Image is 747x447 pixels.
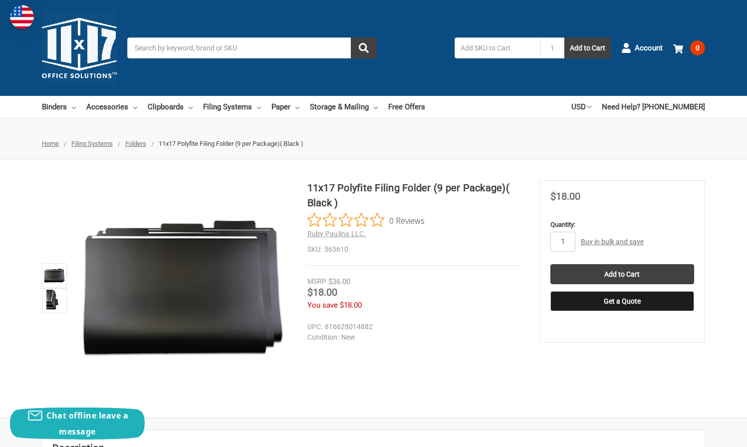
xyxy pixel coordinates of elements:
div: MSRP [307,276,326,287]
a: Binders [42,96,76,118]
img: 11x17.com [42,10,117,85]
span: 11x17 Polyfite Filing Folder (9 per Package)( Black ) [159,140,303,147]
input: Add SKU to Cart [455,37,540,58]
span: $36.00 [328,277,350,286]
a: Need Help? [PHONE_NUMBER] [602,96,705,118]
span: 0 [690,40,705,55]
a: Paper [271,96,299,118]
h1: 11x17 Polyfite Filing Folder (9 per Package)( Black ) [307,180,523,210]
dd: 563610 [307,244,523,255]
a: Accessories [86,96,137,118]
a: Ruby Paulina LLC. [307,230,366,238]
a: Account [621,35,663,61]
a: Filing Systems [203,96,261,118]
a: 0 [673,35,705,61]
a: Free Offers [388,96,425,118]
span: You save [307,301,338,310]
img: 11x17 Polyfite Filing Folder (9 per Package)( Black ) [43,265,65,287]
span: $18.00 [550,190,580,202]
a: USD [571,96,591,118]
a: Buy in bulk and save [581,238,644,246]
dd: New [307,332,518,343]
a: Clipboards [148,96,193,118]
button: Rated 0 out of 5 stars from 0 reviews. Jump to reviews. [307,213,425,228]
span: Chat offline leave a message [46,410,128,437]
dt: SKU: [307,244,322,255]
button: Get a Quote [550,291,694,311]
dt: Condition: [307,332,339,343]
span: $18.00 [307,286,337,298]
img: 11x17 Polyfite Filing Folder (9 per Package)( Black ) [75,180,291,397]
span: 0 Reviews [389,213,425,228]
button: Chat offline leave a message [10,408,145,440]
img: 11x17 Polyfite Filing Folder (9 per Package)( Black ) [43,290,65,312]
span: $18.00 [340,301,362,310]
dt: UPC: [307,322,322,332]
a: Storage & Mailing [310,96,378,118]
button: Add to Cart [564,37,611,58]
a: Home [42,140,59,147]
input: Search by keyword, brand or SKU [127,37,377,58]
label: Quantity: [550,220,694,230]
span: Account [635,42,663,54]
input: Add to Cart [550,264,694,284]
a: Folders [125,140,146,147]
dd: 816628014882 [307,322,518,332]
img: duty and tax information for United States [10,5,34,29]
a: Filing Systems [71,140,113,147]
